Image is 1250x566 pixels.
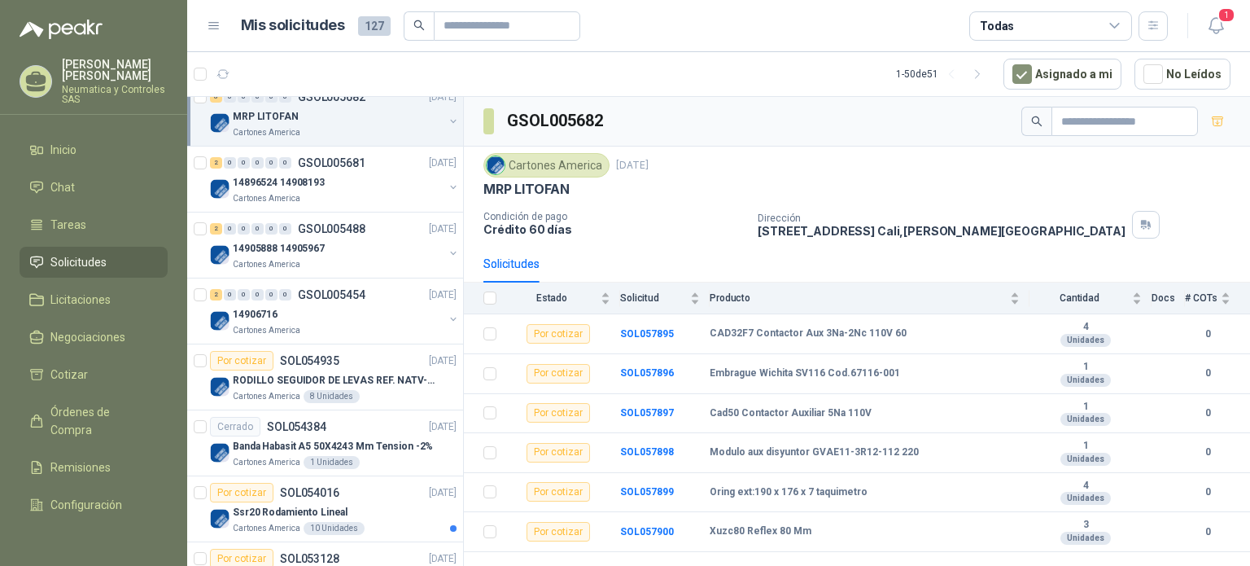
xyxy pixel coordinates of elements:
[238,91,250,103] div: 0
[1029,321,1142,334] b: 4
[20,172,168,203] a: Chat
[487,156,505,174] img: Company Logo
[483,211,745,222] p: Condición de pago
[233,456,300,469] p: Cartones America
[238,289,250,301] div: 0
[20,397,168,445] a: Órdenes de Compra
[527,522,590,542] div: Por cotizar
[710,327,907,340] b: CAD32F7 Contactor Aux 3Na-2Nc 110V 60
[210,483,273,502] div: Por cotizar
[20,134,168,165] a: Inicio
[429,419,457,435] p: [DATE]
[1029,519,1142,532] b: 3
[483,153,610,178] div: Cartones America
[483,255,540,273] div: Solicitudes
[210,443,229,463] img: Company Logo
[280,487,339,498] p: SOL054016
[50,403,152,439] span: Órdenes de Compra
[429,485,457,501] p: [DATE]
[210,179,229,199] img: Company Logo
[233,439,433,454] p: Banda Habasit A5 50X4243 Mm Tension -2%
[710,525,811,538] b: Xuzc80 Reflex 80 Mm
[1060,532,1111,545] div: Unidades
[710,446,919,459] b: Modulo aux disyuntor GVAE11-3R12-112 220
[238,157,250,169] div: 0
[210,113,229,133] img: Company Logo
[620,526,674,537] a: SOL057900
[50,253,107,271] span: Solicitudes
[1185,485,1230,500] b: 0
[233,307,278,322] p: 14906716
[210,377,229,397] img: Company Logo
[210,509,229,529] img: Company Logo
[20,359,168,390] a: Cotizar
[279,289,291,301] div: 0
[1185,366,1230,381] b: 0
[1185,327,1230,342] b: 0
[210,91,222,103] div: 6
[304,390,360,403] div: 8 Unidades
[224,91,236,103] div: 0
[251,91,264,103] div: 0
[483,181,570,198] p: MRP LITOFAN
[429,156,457,171] p: [DATE]
[1185,292,1217,304] span: # COTs
[298,289,365,301] p: GSOL005454
[620,292,687,304] span: Solicitud
[224,223,236,235] div: 0
[210,289,222,301] div: 2
[620,486,674,498] b: SOL057899
[1152,283,1185,314] th: Docs
[429,222,457,237] p: [DATE]
[620,407,674,419] a: SOL057897
[267,421,326,432] p: SOL054384
[210,417,260,437] div: Cerrado
[1031,116,1042,127] span: search
[620,446,674,458] a: SOL057898
[210,157,222,169] div: 2
[620,328,674,340] a: SOL057895
[265,157,278,169] div: 0
[527,403,590,423] div: Por cotizar
[1060,453,1111,466] div: Unidades
[1185,524,1230,540] b: 0
[1003,59,1121,90] button: Asignado a mi
[265,223,278,235] div: 0
[1060,374,1111,387] div: Unidades
[20,20,103,39] img: Logo peakr
[429,287,457,303] p: [DATE]
[210,311,229,331] img: Company Logo
[1185,445,1230,460] b: 0
[210,87,460,139] a: 6 0 0 0 0 0 GSOL005682[DATE] Company LogoMRP LITOFANCartones America
[1029,480,1142,493] b: 4
[279,157,291,169] div: 0
[710,283,1029,314] th: Producto
[1029,361,1142,374] b: 1
[483,222,745,236] p: Crédito 60 días
[1134,59,1230,90] button: No Leídos
[527,443,590,463] div: Por cotizar
[224,157,236,169] div: 0
[20,284,168,315] a: Licitaciones
[1060,492,1111,505] div: Unidades
[429,90,457,105] p: [DATE]
[265,289,278,301] div: 0
[527,364,590,384] div: Por cotizar
[187,410,463,476] a: CerradoSOL054384[DATE] Company LogoBanda Habasit A5 50X4243 Mm Tension -2%Cartones America1 Unidades
[62,59,168,81] p: [PERSON_NAME] [PERSON_NAME]
[1185,283,1250,314] th: # COTs
[358,16,391,36] span: 127
[527,482,590,502] div: Por cotizar
[1060,334,1111,347] div: Unidades
[241,14,345,37] h1: Mis solicitudes
[233,522,300,535] p: Cartones America
[233,192,300,205] p: Cartones America
[620,367,674,379] a: SOL057896
[616,158,649,173] p: [DATE]
[1201,11,1230,41] button: 1
[896,61,990,87] div: 1 - 50 de 51
[980,17,1014,35] div: Todas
